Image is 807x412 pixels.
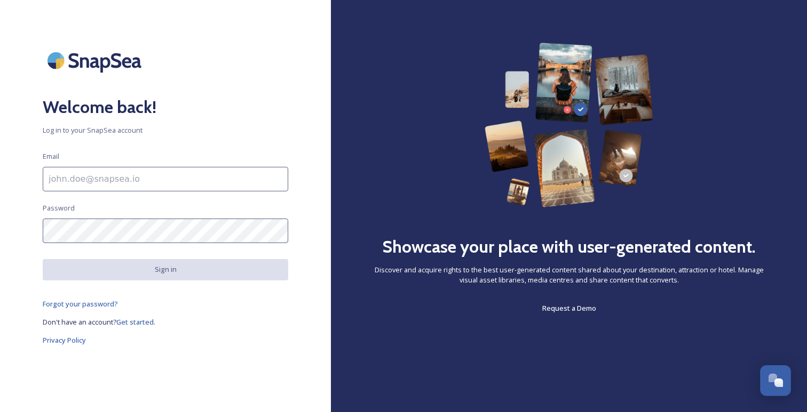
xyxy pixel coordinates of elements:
a: Don't have an account?Get started. [43,316,288,328]
button: Sign in [43,259,288,280]
span: Password [43,203,75,213]
span: Email [43,151,59,161]
button: Open Chat [760,365,791,396]
h2: Showcase your place with user-generated content. [382,234,756,260]
span: Forgot your password? [43,299,118,309]
a: Privacy Policy [43,334,288,346]
img: 63b42ca75bacad526042e722_Group%20154-p-800.png [485,43,653,207]
span: Request a Demo [542,303,596,313]
img: SnapSea Logo [43,43,149,78]
span: Log in to your SnapSea account [43,125,288,135]
a: Forgot your password? [43,297,288,310]
span: Discover and acquire rights to the best user-generated content shared about your destination, att... [374,265,764,285]
span: Don't have an account? [43,317,116,327]
h2: Welcome back! [43,94,288,120]
input: john.doe@snapsea.io [43,167,288,191]
span: Privacy Policy [43,335,86,345]
a: Request a Demo [542,302,596,314]
span: Get started. [116,317,155,327]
